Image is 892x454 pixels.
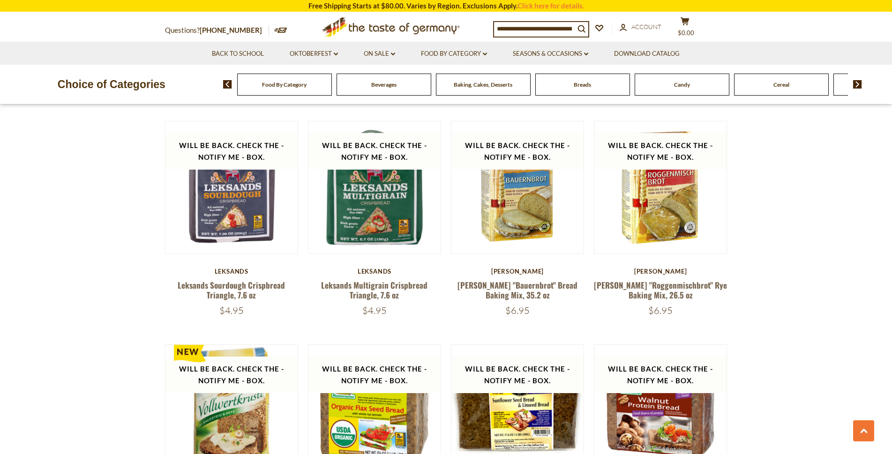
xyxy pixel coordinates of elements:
a: On Sale [364,49,395,59]
button: $0.00 [671,17,699,40]
a: Seasons & Occasions [513,49,588,59]
div: Leksands [308,268,442,275]
a: Food By Category [262,81,307,88]
a: Back to School [212,49,264,59]
a: Leksands Multigrain Crispbread Triangle, 7.6 oz [321,279,427,301]
a: Cereal [773,81,789,88]
a: Oktoberfest [290,49,338,59]
span: $4.95 [219,305,244,316]
img: Leksands Sourdough Crispbread Triangle, 7.6 oz [165,121,298,254]
div: [PERSON_NAME] [594,268,727,275]
span: Account [631,23,661,30]
a: Beverages [371,81,397,88]
a: Breads [574,81,591,88]
span: $4.95 [362,305,387,316]
a: Leksands Sourdough Crispbread Triangle, 7.6 oz [178,279,285,301]
span: $6.95 [648,305,673,316]
img: Kuchenmeister "Bauernbrot" Bread Baking Mix, 35.2 oz [451,121,584,254]
a: [PHONE_NUMBER] [200,26,262,34]
a: Download Catalog [614,49,680,59]
img: previous arrow [223,80,232,89]
a: Baking, Cakes, Desserts [454,81,512,88]
a: Candy [674,81,690,88]
a: [PERSON_NAME] "Bauernbrot" Bread Baking Mix, 35.2 oz [457,279,577,301]
a: Account [620,22,661,32]
div: Leksands [165,268,299,275]
a: Click here for details. [517,1,584,10]
img: Kuchenmeister "Roggenmischbrot" Rye Baking Mix, 26.5 oz [594,121,727,254]
a: [PERSON_NAME] "Roggenmischbrot" Rye Baking Mix, 26.5 oz [594,279,727,301]
span: $0.00 [678,29,694,37]
div: [PERSON_NAME] [451,268,585,275]
img: Leksands Multigrain Crispbread Triangle, 7.6 oz [308,121,441,254]
a: Food By Category [421,49,487,59]
p: Questions? [165,24,269,37]
span: $6.95 [505,305,530,316]
img: next arrow [853,80,862,89]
